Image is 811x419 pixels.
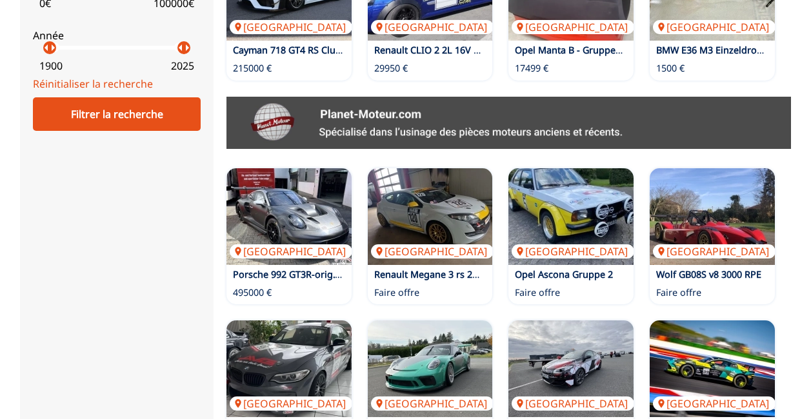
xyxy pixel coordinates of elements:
[39,59,63,73] p: 1900
[653,396,776,411] p: [GEOGRAPHIC_DATA]
[656,286,701,299] p: Faire offre
[230,244,352,258] p: [GEOGRAPHIC_DATA]
[368,320,493,417] a: Porsche GT3 CUP 991.2[GEOGRAPHIC_DATA]
[368,320,493,417] img: Porsche GT3 CUP 991.2
[508,320,634,417] img: Megane 3 rs trackday
[226,168,352,265] img: Porsche 992 GT3R-orig.GT3 Rennwagen MY23 -Chassis Neu !
[374,286,419,299] p: Faire offre
[226,320,352,417] a: BMW M235i Racing Cup conversion avec DMSB vehicle pass et possibilité d'immatriculation routière[...
[653,244,776,258] p: [GEOGRAPHIC_DATA]
[179,40,195,55] p: arrow_right
[650,168,775,265] a: Wolf GB08S v8 3000 RPE[GEOGRAPHIC_DATA]
[512,20,634,34] p: [GEOGRAPHIC_DATA]
[371,244,494,258] p: [GEOGRAPHIC_DATA]
[653,20,776,34] p: [GEOGRAPHIC_DATA]
[374,44,516,56] a: Renault CLIO 2 2L 16V CUP Auto
[515,62,548,75] p: 17499 €
[650,168,775,265] img: Wolf GB08S v8 3000 RPE
[171,59,194,73] p: 2025
[230,20,352,34] p: [GEOGRAPHIC_DATA]
[368,168,493,265] a: Renault Megane 3 rs 265 Rcn Nls VT2 R2A[GEOGRAPHIC_DATA]
[515,44,625,56] a: Opel Manta B - Gruppe H
[374,62,408,75] p: 29950 €
[512,396,634,411] p: [GEOGRAPHIC_DATA]
[39,40,54,55] p: arrow_left
[226,168,352,265] a: Porsche 992 GT3R-orig.GT3 Rennwagen MY23 -Chassis Neu ![GEOGRAPHIC_DATA]
[508,168,634,265] img: Opel Ascona Gruppe 2
[508,320,634,417] a: Megane 3 rs trackday[GEOGRAPHIC_DATA]
[226,320,352,417] img: BMW M235i Racing Cup conversion avec DMSB vehicle pass et possibilité d'immatriculation routière
[233,268,497,280] a: Porsche 992 GT3R-orig.GT3 Rennwagen MY23 -Chassis Neu !
[233,44,365,56] a: Cayman 718 GT4 RS Clubsport
[374,268,556,280] a: Renault Megane 3 rs 265 Rcn Nls VT2 R2A
[508,168,634,265] a: Opel Ascona Gruppe 2[GEOGRAPHIC_DATA]
[515,286,560,299] p: Faire offre
[656,268,761,280] a: Wolf GB08S v8 3000 RPE
[371,20,494,34] p: [GEOGRAPHIC_DATA]
[512,244,634,258] p: [GEOGRAPHIC_DATA]
[515,268,613,280] a: Opel Ascona Gruppe 2
[650,320,775,417] img: Aston Martin Vantage GT4 EVO
[371,396,494,411] p: [GEOGRAPHIC_DATA]
[33,97,201,131] div: Filtrer la recherche
[173,40,188,55] p: arrow_left
[33,28,201,43] p: Année
[33,77,153,91] a: Réinitialiser la recherche
[650,320,775,417] a: Aston Martin Vantage GT4 EVO[GEOGRAPHIC_DATA]
[233,62,272,75] p: 215000 €
[233,286,272,299] p: 495000 €
[230,396,352,411] p: [GEOGRAPHIC_DATA]
[368,168,493,265] img: Renault Megane 3 rs 265 Rcn Nls VT2 R2A
[656,62,685,75] p: 1500 €
[45,40,61,55] p: arrow_right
